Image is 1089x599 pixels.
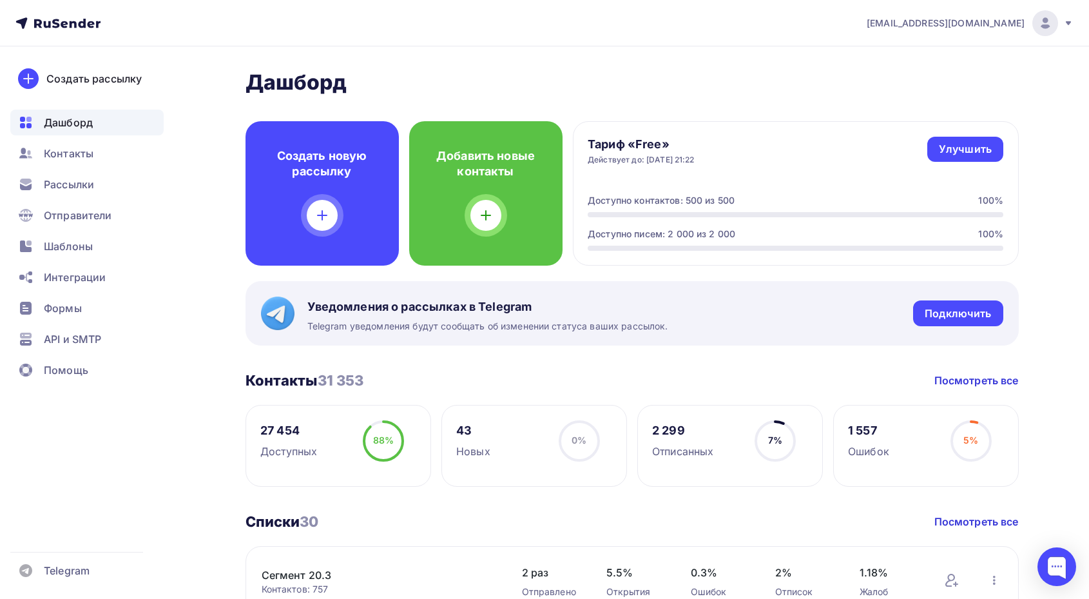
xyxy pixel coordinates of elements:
h4: Создать новую рассылку [266,148,378,179]
div: Ошибок [848,444,889,459]
a: Контакты [10,141,164,166]
a: Сегмент 20.3 [262,567,481,583]
div: 1 557 [848,423,889,438]
div: Жалоб [860,585,918,598]
span: Дашборд [44,115,93,130]
h2: Дашборд [246,70,1019,95]
div: 100% [978,228,1003,241]
span: Отправители [44,208,112,223]
div: Действует до: [DATE] 21:22 [588,155,695,165]
span: 0% [572,435,586,446]
div: Новых [456,444,490,459]
span: Telegram уведомления будут сообщать об изменении статуса ваших рассылок. [307,320,668,333]
span: Telegram [44,563,90,578]
span: API и SMTP [44,331,101,347]
div: Ошибок [691,585,749,598]
h4: Добавить новые контакты [430,148,542,179]
span: 1.18% [860,565,918,580]
h4: Тариф «Free» [588,137,695,152]
span: 31 353 [318,372,364,389]
div: 43 [456,423,490,438]
span: Контакты [44,146,93,161]
span: Уведомления о рассылках в Telegram [307,299,668,315]
span: 2 раз [522,565,581,580]
span: 30 [300,513,318,530]
div: 27 454 [260,423,317,438]
div: 100% [978,194,1003,207]
div: Отписок [775,585,834,598]
span: Рассылки [44,177,94,192]
a: Отправители [10,202,164,228]
div: Доступно контактов: 500 из 500 [588,194,735,207]
div: Доступно писем: 2 000 из 2 000 [588,228,735,241]
div: Улучшить [939,142,992,157]
div: Контактов: 757 [262,583,496,596]
a: Формы [10,295,164,321]
span: 7% [768,435,782,446]
div: Отписанных [652,444,713,459]
span: Помощь [44,362,88,378]
a: [EMAIL_ADDRESS][DOMAIN_NAME] [867,10,1074,36]
div: Отправлено [522,585,581,598]
div: 2 299 [652,423,713,438]
span: 0.3% [691,565,749,580]
span: Интеграции [44,270,106,285]
span: Формы [44,300,82,316]
div: Открытия [606,585,665,598]
div: Подключить [925,306,991,321]
div: Создать рассылку [46,71,142,86]
a: Рассылки [10,172,164,197]
a: Посмотреть все [934,514,1019,529]
span: [EMAIL_ADDRESS][DOMAIN_NAME] [867,17,1025,30]
span: 5.5% [606,565,665,580]
a: Посмотреть все [934,373,1019,388]
a: Шаблоны [10,233,164,259]
div: Доступных [260,444,317,459]
span: 88% [373,435,394,446]
span: 5% [963,435,978,446]
span: Шаблоны [44,239,93,254]
span: 2% [775,565,834,580]
h3: Списки [246,513,319,531]
a: Дашборд [10,110,164,135]
h3: Контакты [246,371,364,389]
